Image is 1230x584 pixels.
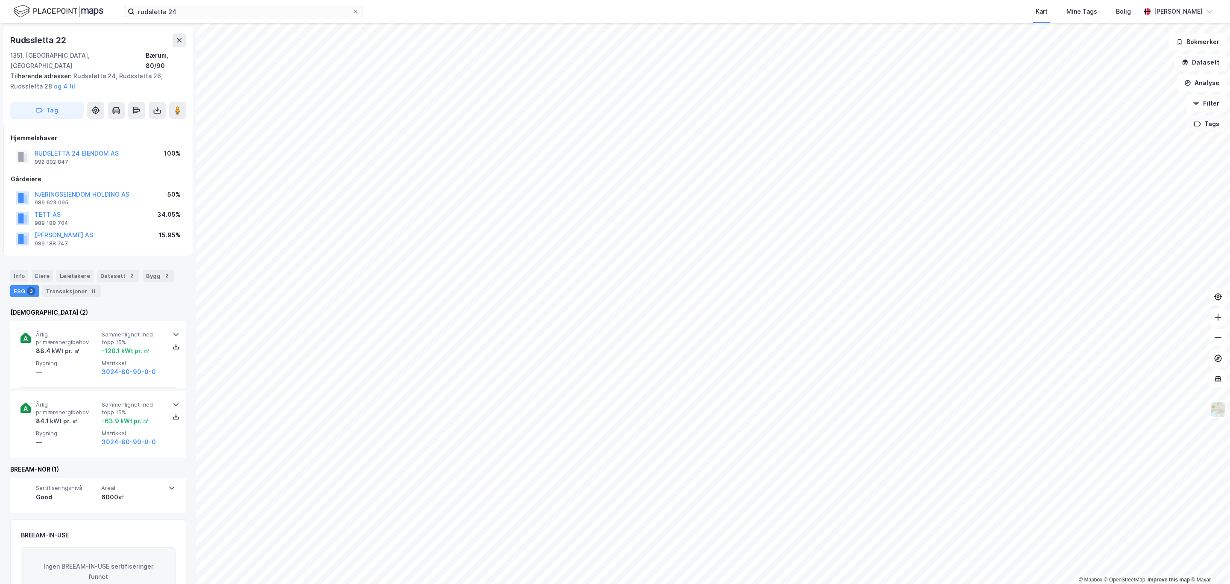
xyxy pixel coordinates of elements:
[35,220,68,227] div: 989 188 704
[36,430,98,437] span: Bygning
[1148,577,1190,583] a: Improve this map
[36,484,98,492] span: Sertifiseringsnivå
[157,209,181,220] div: 34.05%
[1066,6,1097,17] div: Mine Tags
[1186,95,1227,112] button: Filter
[35,240,68,247] div: 989 188 747
[164,148,181,159] div: 100%
[35,159,68,165] div: 992 802 847
[1079,577,1102,583] a: Mapbox
[32,270,53,282] div: Eiere
[42,285,101,297] div: Transaksjoner
[102,437,156,447] button: 3024-80-90-0-0
[10,33,67,47] div: Rudssletta 22
[102,430,164,437] span: Matrikkel
[14,4,103,19] img: logo.f888ab2527a4732fd821a326f86c7f29.svg
[102,416,149,426] div: -63.9 kWt pr. ㎡
[1210,401,1226,418] img: Z
[102,346,149,356] div: -120.1 kWt pr. ㎡
[89,287,97,295] div: 11
[36,401,98,416] span: Årlig primærenergibehov
[1174,54,1227,71] button: Datasett
[10,285,39,297] div: ESG
[1177,74,1227,91] button: Analyse
[10,102,84,119] button: Tag
[1116,6,1131,17] div: Bolig
[1154,6,1203,17] div: [PERSON_NAME]
[143,270,174,282] div: Bygg
[56,270,94,282] div: Leietakere
[35,199,68,206] div: 989 623 095
[159,230,181,240] div: 15.95%
[36,437,98,447] div: —
[27,287,35,295] div: 3
[1187,543,1230,584] iframe: Chat Widget
[10,50,146,71] div: 1351, [GEOGRAPHIC_DATA], [GEOGRAPHIC_DATA]
[36,492,98,502] div: Good
[102,331,164,346] span: Sammenlignet med topp 15%
[102,360,164,367] span: Matrikkel
[102,367,156,377] button: 3024-80-90-0-0
[10,72,73,80] span: Tilhørende adresser:
[101,492,163,502] div: 6000㎡
[10,464,186,475] div: BREEAM-NOR (1)
[1104,577,1145,583] a: OpenStreetMap
[50,346,80,356] div: kWt pr. ㎡
[10,71,179,91] div: Rudssletta 24, Rudssletta 26, Rudssletta 28
[146,50,186,71] div: Bærum, 80/90
[102,401,164,416] span: Sammenlignet med topp 15%
[49,416,78,426] div: kWt pr. ㎡
[167,189,181,200] div: 50%
[36,331,98,346] span: Årlig primærenergibehov
[36,416,78,426] div: 84.1
[11,174,186,184] div: Gårdeiere
[36,360,98,367] span: Bygning
[127,271,136,280] div: 2
[11,133,186,143] div: Hjemmelshaver
[1187,115,1227,133] button: Tags
[36,367,98,377] div: —
[101,484,163,492] span: Areal
[135,5,352,18] input: Søk på adresse, matrikkel, gårdeiere, leietakere eller personer
[97,270,139,282] div: Datasett
[36,346,80,356] div: 88.4
[10,270,28,282] div: Info
[162,271,171,280] div: 2
[1169,33,1227,50] button: Bokmerker
[10,307,186,318] div: [DEMOGRAPHIC_DATA] (2)
[21,530,69,540] div: BREEAM-IN-USE
[1036,6,1048,17] div: Kart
